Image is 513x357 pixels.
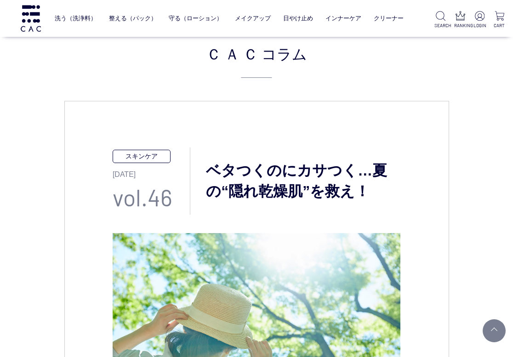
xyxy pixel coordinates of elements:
a: LOGIN [473,11,486,29]
a: SEARCH [434,11,447,29]
a: インナーケア [325,8,361,29]
img: logo [19,5,42,31]
a: 洗う（洗浄料） [55,8,97,29]
a: クリーナー [374,8,404,29]
a: CART [493,11,506,29]
h2: ＣＡＣ [64,42,449,78]
a: 整える（パック） [109,8,157,29]
p: スキンケア [113,150,171,163]
p: RANKING [454,22,467,29]
p: [DATE] [113,163,190,180]
p: CART [493,22,506,29]
h3: ベタつくのにカサつく…夏の“隠れ乾燥肌”を救え！ [190,160,400,202]
a: 日やけ止め [283,8,313,29]
p: SEARCH [434,22,447,29]
p: LOGIN [473,22,486,29]
span: コラム [262,42,307,64]
p: vol.46 [113,180,190,215]
a: RANKING [454,11,467,29]
a: メイクアップ [235,8,271,29]
a: 守る（ローション） [169,8,222,29]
